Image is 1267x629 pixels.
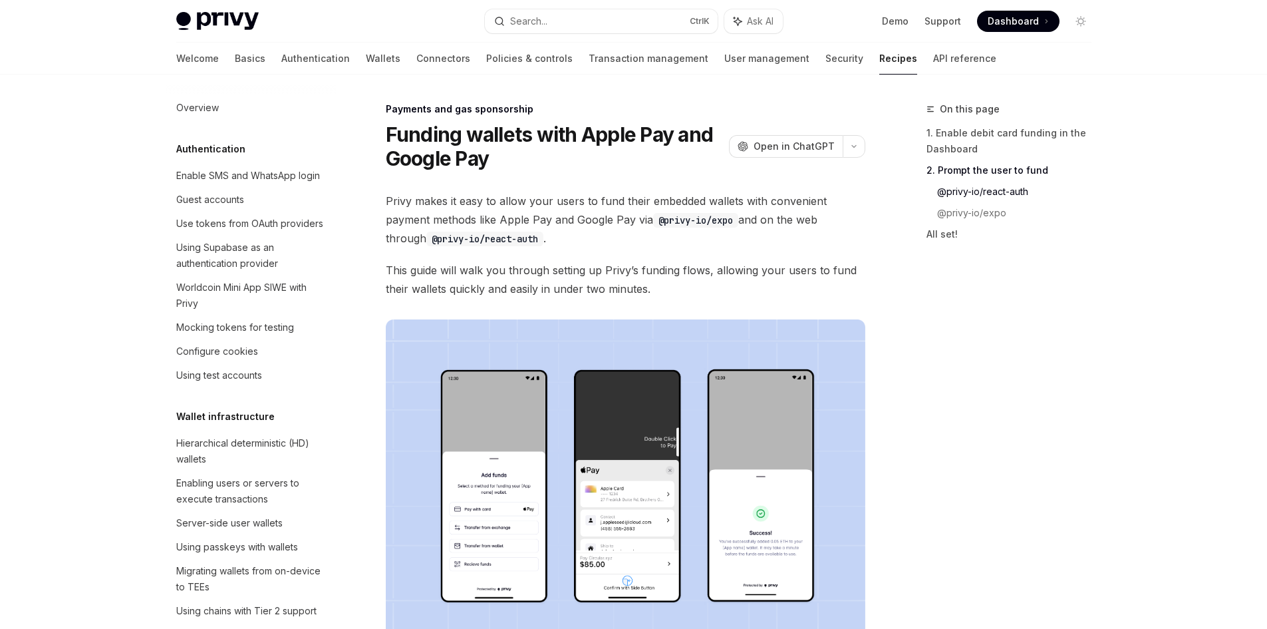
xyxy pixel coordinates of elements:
a: Migrating wallets from on-device to TEEs [166,559,336,599]
div: Using chains with Tier 2 support [176,603,317,619]
div: Configure cookies [176,343,258,359]
a: Worldcoin Mini App SIWE with Privy [166,276,336,315]
img: light logo [176,12,259,31]
h1: Funding wallets with Apple Pay and Google Pay [386,122,724,170]
a: @privy-io/react-auth [937,181,1102,202]
a: API reference [933,43,996,75]
span: Dashboard [988,15,1039,28]
a: Policies & controls [486,43,573,75]
span: Ctrl K [690,16,710,27]
a: Demo [882,15,909,28]
div: Hierarchical deterministic (HD) wallets [176,435,328,467]
button: Open in ChatGPT [729,135,843,158]
a: User management [724,43,809,75]
span: This guide will walk you through setting up Privy’s funding flows, allowing your users to fund th... [386,261,865,298]
a: Using chains with Tier 2 support [166,599,336,623]
span: On this page [940,101,1000,117]
h5: Authentication [176,141,245,157]
a: Using Supabase as an authentication provider [166,236,336,276]
a: Dashboard [977,11,1059,32]
a: Enabling users or servers to execute transactions [166,471,336,511]
a: Transaction management [589,43,708,75]
div: Enable SMS and WhatsApp login [176,168,320,184]
div: Migrating wallets from on-device to TEEs [176,563,328,595]
a: All set! [926,224,1102,245]
a: Connectors [416,43,470,75]
a: Guest accounts [166,188,336,212]
a: Basics [235,43,265,75]
a: Security [825,43,863,75]
button: Ask AI [724,9,783,33]
div: Mocking tokens for testing [176,319,294,335]
a: Using test accounts [166,363,336,387]
a: Mocking tokens for testing [166,315,336,339]
span: Privy makes it easy to allow your users to fund their embedded wallets with convenient payment me... [386,192,865,248]
a: Server-side user wallets [166,511,336,535]
div: Using passkeys with wallets [176,539,298,555]
div: Using test accounts [176,367,262,383]
div: Using Supabase as an authentication provider [176,240,328,272]
code: @privy-io/react-auth [426,232,543,246]
button: Search...CtrlK [485,9,718,33]
a: 1. Enable debit card funding in the Dashboard [926,122,1102,160]
a: Support [924,15,961,28]
div: Server-side user wallets [176,515,283,531]
a: @privy-io/expo [937,202,1102,224]
a: Wallets [366,43,400,75]
span: Ask AI [747,15,774,28]
a: Configure cookies [166,339,336,363]
a: Enable SMS and WhatsApp login [166,164,336,188]
a: Hierarchical deterministic (HD) wallets [166,431,336,471]
div: Overview [176,100,219,116]
span: Open in ChatGPT [754,140,835,153]
a: Use tokens from OAuth providers [166,212,336,236]
a: Welcome [176,43,219,75]
button: Toggle dark mode [1070,11,1091,32]
a: Overview [166,96,336,120]
a: 2. Prompt the user to fund [926,160,1102,181]
a: Using passkeys with wallets [166,535,336,559]
div: Use tokens from OAuth providers [176,216,323,232]
a: Authentication [281,43,350,75]
h5: Wallet infrastructure [176,409,275,425]
code: @privy-io/expo [653,213,738,228]
div: Enabling users or servers to execute transactions [176,475,328,507]
div: Payments and gas sponsorship [386,103,865,116]
div: Search... [510,13,547,29]
div: Worldcoin Mini App SIWE with Privy [176,280,328,312]
div: Guest accounts [176,192,244,208]
a: Recipes [879,43,917,75]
